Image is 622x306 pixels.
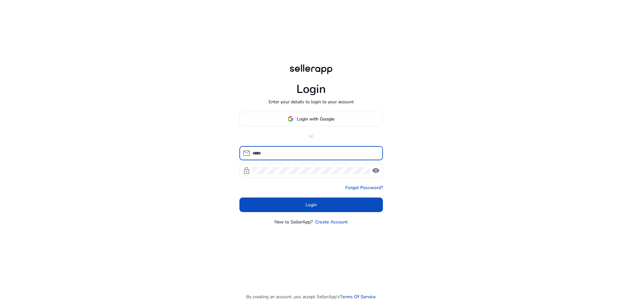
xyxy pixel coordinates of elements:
h1: Login [296,82,326,96]
button: Login [239,198,383,212]
span: Login with Google [297,116,334,122]
span: lock [243,167,250,175]
p: Enter your details to login to your account [269,98,354,105]
a: Terms Of Service [340,293,376,300]
img: google-logo.svg [288,116,294,122]
button: Login with Google [239,112,383,126]
a: Create Account [315,219,348,225]
span: Login [305,201,317,208]
span: mail [243,149,250,157]
a: Forgot Password? [345,184,383,191]
span: visibility [372,167,380,175]
p: New to SellerApp? [274,219,313,225]
p: or [239,133,383,140]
